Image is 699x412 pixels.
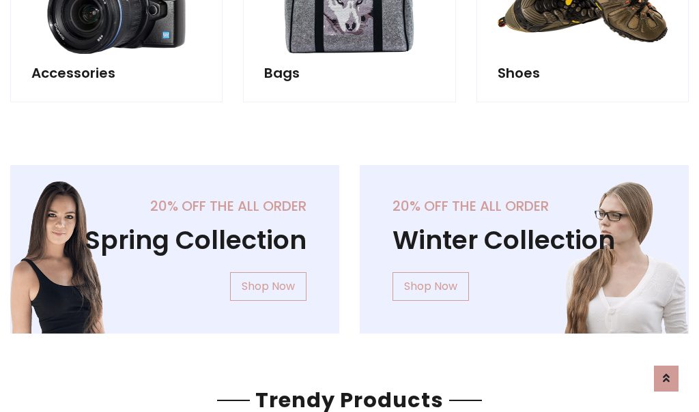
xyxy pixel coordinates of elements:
[43,198,306,214] h5: 20% off the all order
[43,225,306,256] h1: Spring Collection
[230,272,306,301] a: Shop Now
[264,65,434,81] h5: Bags
[498,65,668,81] h5: Shoes
[393,198,656,214] h5: 20% off the all order
[31,65,201,81] h5: Accessories
[393,225,656,256] h1: Winter Collection
[393,272,469,301] a: Shop Now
